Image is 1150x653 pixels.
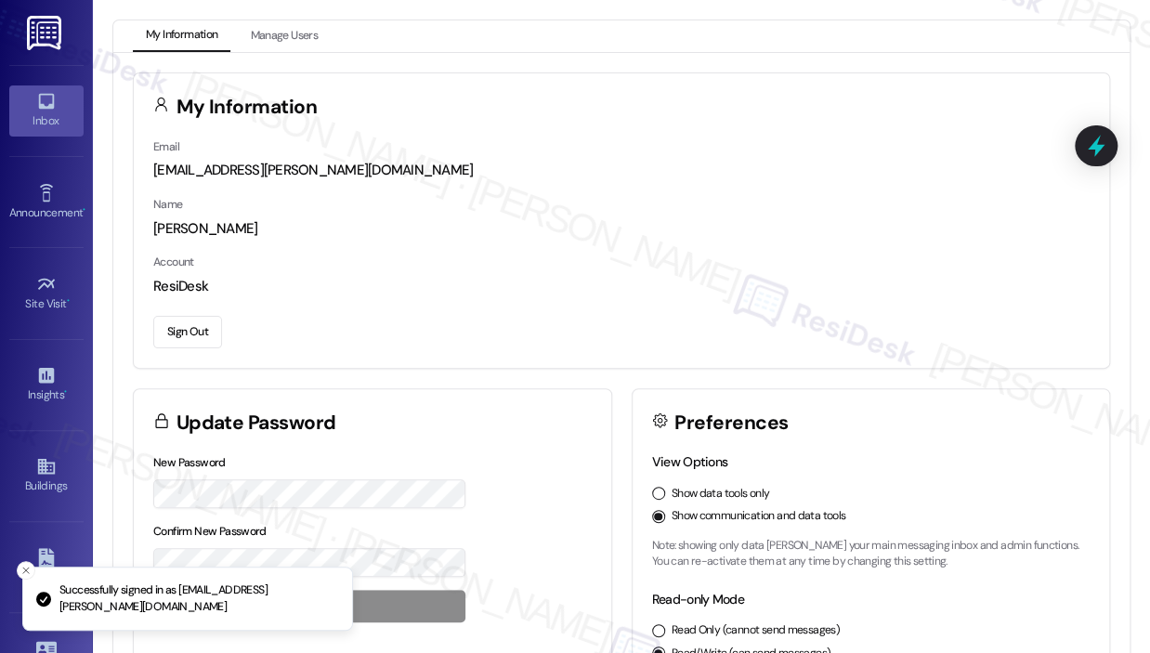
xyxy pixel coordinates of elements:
h3: My Information [176,98,318,117]
label: Read Only (cannot send messages) [672,622,840,639]
h3: Preferences [674,413,788,433]
a: Buildings [9,451,84,501]
p: Successfully signed in as [EMAIL_ADDRESS][PERSON_NAME][DOMAIN_NAME] [59,582,337,615]
div: [EMAIL_ADDRESS][PERSON_NAME][DOMAIN_NAME] [153,161,1090,180]
p: Note: showing only data [PERSON_NAME] your main messaging inbox and admin functions. You can re-a... [652,538,1091,570]
span: • [67,294,70,307]
a: Site Visit • [9,268,84,319]
label: Email [153,139,179,154]
label: Account [153,255,194,269]
span: • [64,385,67,398]
label: Name [153,197,183,212]
div: ResiDesk [153,277,1090,296]
label: Show data tools only [672,486,770,503]
a: Inbox [9,85,84,136]
img: ResiDesk Logo [27,16,65,50]
button: Close toast [17,561,35,580]
button: My Information [133,20,230,52]
label: View Options [652,453,728,470]
label: Confirm New Password [153,524,267,539]
h3: Update Password [176,413,336,433]
button: Sign Out [153,316,222,348]
span: • [83,203,85,216]
a: Insights • [9,359,84,410]
label: New Password [153,455,226,470]
label: Read-only Mode [652,591,744,607]
a: Leads [9,542,84,593]
label: Show communication and data tools [672,508,846,525]
div: [PERSON_NAME] [153,219,1090,239]
button: Manage Users [237,20,331,52]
